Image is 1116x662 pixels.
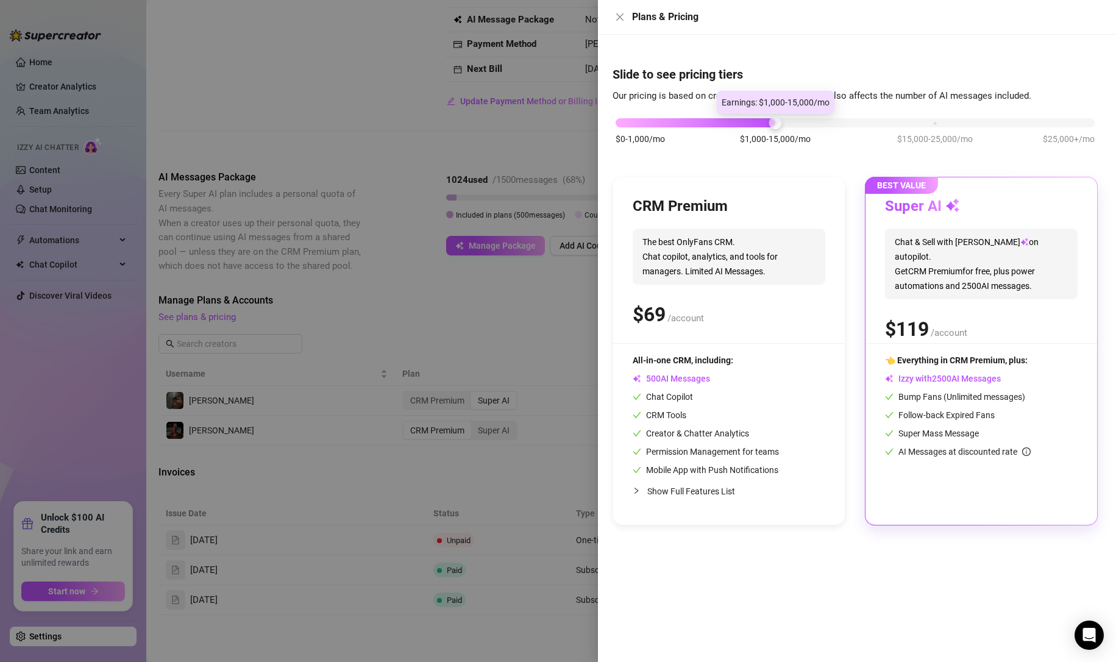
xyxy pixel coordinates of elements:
span: Bump Fans (Unlimited messages) [885,392,1025,402]
span: 👈 Everything in CRM Premium, plus: [885,355,1028,365]
span: Izzy with AI Messages [885,374,1001,383]
div: Open Intercom Messenger [1075,621,1104,650]
span: The best OnlyFans CRM. Chat copilot, analytics, and tools for managers. Limited AI Messages. [633,229,825,285]
span: check [633,429,641,438]
span: check [633,466,641,474]
span: Chat Copilot [633,392,693,402]
span: /account [931,327,967,338]
span: CRM Tools [633,410,686,420]
span: Show Full Features List [647,486,735,496]
span: AI Messages at discounted rate [898,447,1031,457]
span: $ [633,303,666,326]
span: check [633,411,641,419]
span: Permission Management for teams [633,447,779,457]
span: BEST VALUE [865,177,938,194]
span: info-circle [1022,447,1031,456]
span: check [885,393,894,401]
span: /account [667,313,704,324]
div: Plans & Pricing [632,10,1101,24]
h4: Slide to see pricing tiers [613,66,1101,83]
span: check [633,447,641,456]
span: check [633,393,641,401]
span: check [885,447,894,456]
span: Chat & Sell with [PERSON_NAME] on autopilot. Get CRM Premium for free, plus power automations and... [885,229,1078,299]
span: $ [885,318,929,341]
span: $1,000-15,000/mo [740,132,811,146]
span: All-in-one CRM, including: [633,355,733,365]
div: Earnings: $1,000-15,000/mo [717,91,834,114]
span: Follow-back Expired Fans [885,410,995,420]
span: check [885,429,894,438]
button: Close [613,10,627,24]
h3: CRM Premium [633,197,728,216]
span: collapsed [633,487,640,494]
div: Show Full Features List [633,477,825,505]
span: close [615,12,625,22]
span: $0-1,000/mo [616,132,665,146]
span: Creator & Chatter Analytics [633,429,749,438]
span: check [885,411,894,419]
span: Our pricing is based on creator's monthly earnings. It also affects the number of AI messages inc... [613,90,1031,101]
h3: Super AI [885,197,960,216]
span: Mobile App with Push Notifications [633,465,778,475]
span: Super Mass Message [885,429,979,438]
span: AI Messages [633,374,710,383]
span: $25,000+/mo [1043,132,1095,146]
span: $15,000-25,000/mo [897,132,973,146]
